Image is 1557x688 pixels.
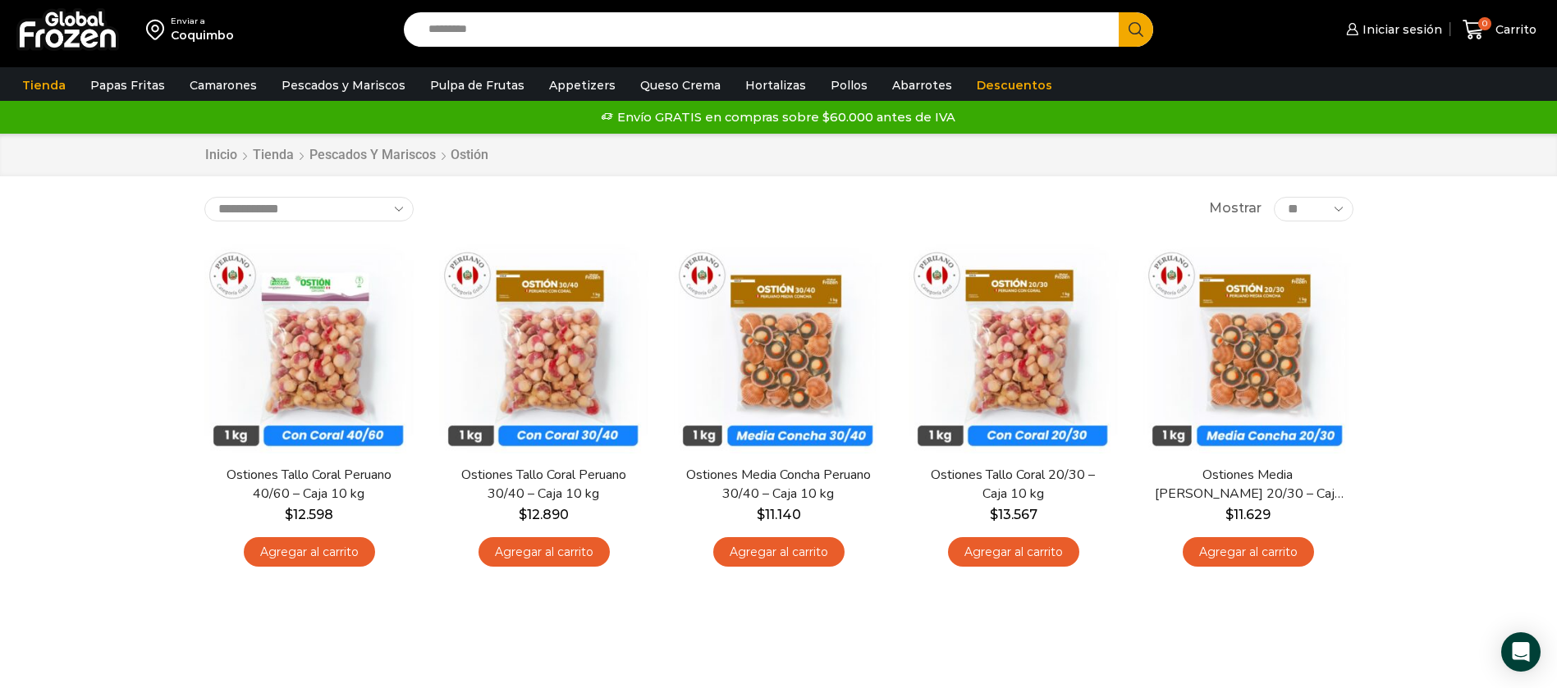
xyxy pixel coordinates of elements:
[244,537,375,567] a: Agregar al carrito: “Ostiones Tallo Coral Peruano 40/60 - Caja 10 kg”
[757,507,801,522] bdi: 11.140
[541,70,624,101] a: Appetizers
[1153,466,1342,503] a: Ostiones Media [PERSON_NAME] 20/30 – Caja 10 kg
[519,507,527,522] span: $
[146,16,171,43] img: address-field-icon.svg
[1501,632,1541,672] div: Open Intercom Messenger
[632,70,729,101] a: Queso Crema
[1225,507,1234,522] span: $
[449,466,638,503] a: Ostiones Tallo Coral Peruano 30/40 – Caja 10 kg
[479,537,610,567] a: Agregar al carrito: “Ostiones Tallo Coral Peruano 30/40 - Caja 10 kg”
[204,146,238,165] a: Inicio
[918,466,1107,503] a: Ostiones Tallo Coral 20/30 – Caja 10 kg
[204,197,414,221] select: Pedido de la tienda
[1459,11,1541,49] a: 0 Carrito
[1358,21,1442,38] span: Iniciar sesión
[422,70,533,101] a: Pulpa de Frutas
[214,466,403,503] a: Ostiones Tallo Coral Peruano 40/60 – Caja 10 kg
[273,70,414,101] a: Pescados y Mariscos
[1478,17,1491,30] span: 0
[1342,13,1442,46] a: Iniciar sesión
[171,27,234,43] div: Coquimbo
[204,146,488,165] nav: Breadcrumb
[1225,507,1271,522] bdi: 11.629
[948,537,1079,567] a: Agregar al carrito: “Ostiones Tallo Coral 20/30 - Caja 10 kg”
[884,70,960,101] a: Abarrotes
[171,16,234,27] div: Enviar a
[684,466,872,503] a: Ostiones Media Concha Peruano 30/40 – Caja 10 kg
[252,146,295,165] a: Tienda
[519,507,569,522] bdi: 12.890
[990,507,1037,522] bdi: 13.567
[757,507,765,522] span: $
[969,70,1060,101] a: Descuentos
[1119,12,1153,47] button: Search button
[82,70,173,101] a: Papas Fritas
[14,70,74,101] a: Tienda
[1209,199,1262,218] span: Mostrar
[1491,21,1536,38] span: Carrito
[181,70,265,101] a: Camarones
[285,507,333,522] bdi: 12.598
[822,70,876,101] a: Pollos
[309,146,437,165] a: Pescados y Mariscos
[737,70,814,101] a: Hortalizas
[285,507,293,522] span: $
[713,537,845,567] a: Agregar al carrito: “Ostiones Media Concha Peruano 30/40 - Caja 10 kg”
[451,147,488,162] h1: Ostión
[1183,537,1314,567] a: Agregar al carrito: “Ostiones Media Concha Peruano 20/30 - Caja 10 kg”
[990,507,998,522] span: $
